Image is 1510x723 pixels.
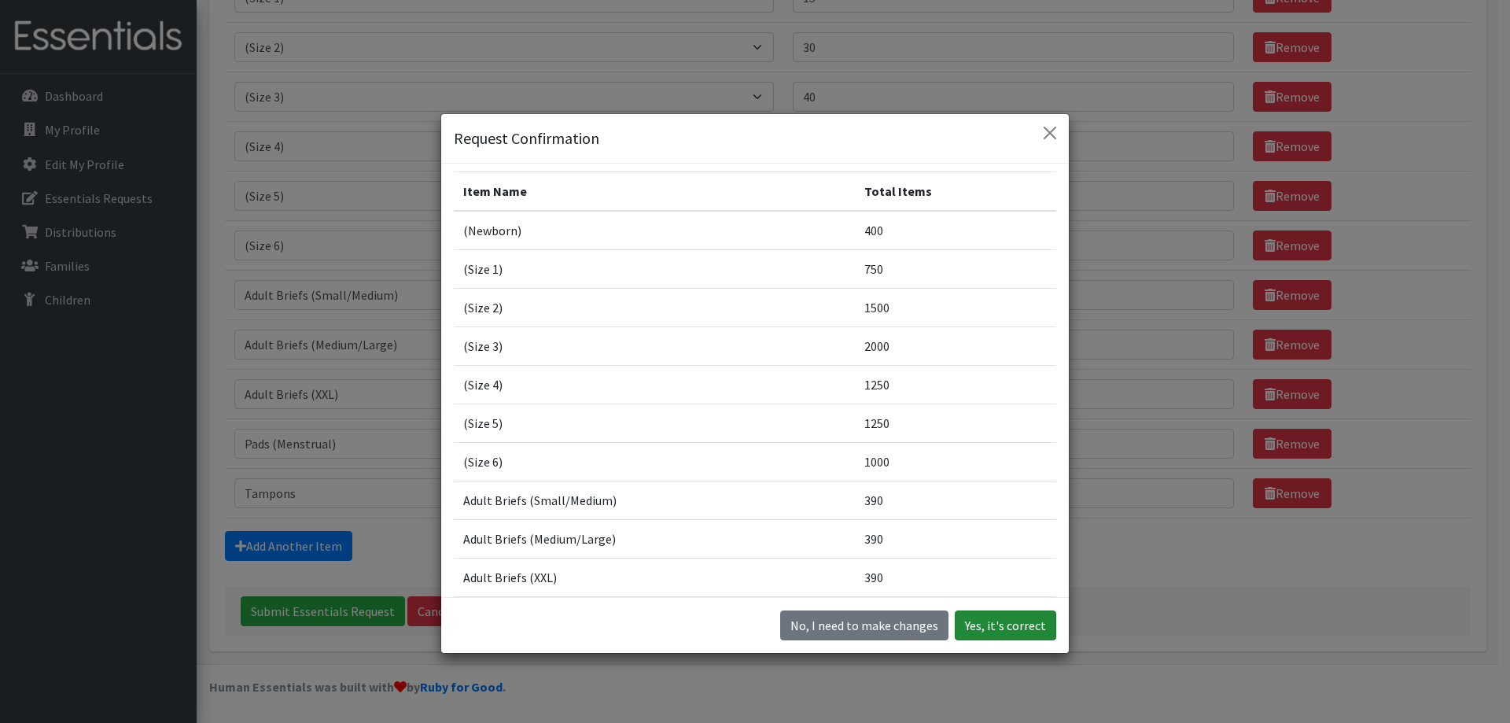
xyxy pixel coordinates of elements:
[1037,120,1063,146] button: Close
[855,404,1056,442] td: 1250
[855,481,1056,519] td: 390
[454,288,855,326] td: (Size 2)
[855,288,1056,326] td: 1500
[855,211,1056,250] td: 400
[454,172,855,211] th: Item Name
[454,211,855,250] td: (Newborn)
[454,404,855,442] td: (Size 5)
[855,519,1056,558] td: 390
[855,249,1056,288] td: 750
[454,127,599,150] h5: Request Confirmation
[855,365,1056,404] td: 1250
[855,596,1056,635] td: 1250
[454,596,855,635] td: Pads (Menstrual)
[955,610,1056,640] button: Yes, it's correct
[454,326,855,365] td: (Size 3)
[855,558,1056,596] td: 390
[454,481,855,519] td: Adult Briefs (Small/Medium)
[855,326,1056,365] td: 2000
[454,558,855,596] td: Adult Briefs (XXL)
[454,365,855,404] td: (Size 4)
[780,610,948,640] button: No I need to make changes
[454,442,855,481] td: (Size 6)
[454,519,855,558] td: Adult Briefs (Medium/Large)
[855,442,1056,481] td: 1000
[855,172,1056,211] th: Total Items
[454,249,855,288] td: (Size 1)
